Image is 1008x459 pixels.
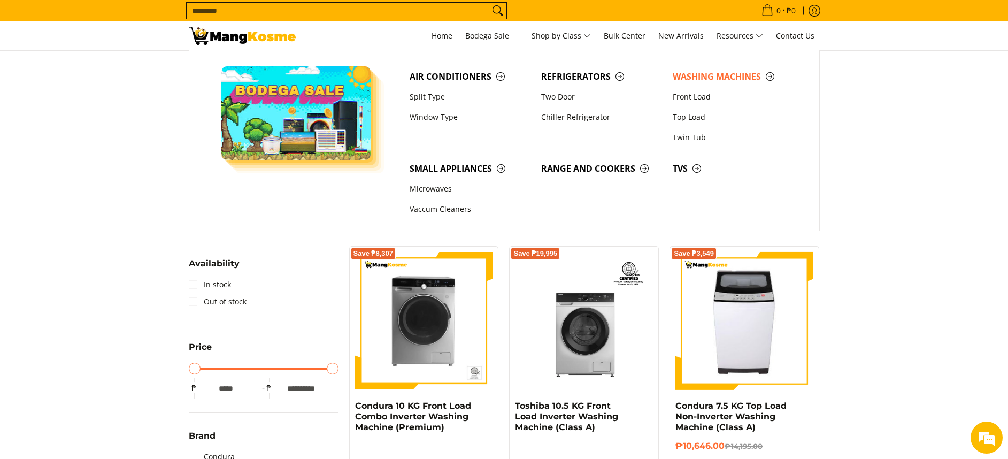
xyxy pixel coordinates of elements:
a: Bulk Center [598,21,651,50]
a: Contact Us [771,21,820,50]
a: Twin Tub [667,127,799,148]
img: Bodega Sale [221,66,371,160]
a: Home [426,21,458,50]
a: TVs [667,158,799,179]
span: Home [432,30,452,41]
img: Condura 10 KG Front Load Combo Inverter Washing Machine (Premium) [355,252,493,390]
span: Refrigerators [541,70,662,83]
a: Chiller Refrigerator [536,107,667,127]
span: Shop by Class [532,29,591,43]
img: Toshiba 10.5 KG Front Load Inverter Washing Machine (Class A) [515,252,653,390]
span: ₱0 [785,7,797,14]
a: Out of stock [189,293,247,310]
span: • [758,5,799,17]
span: Save ₱8,307 [353,250,394,257]
del: ₱14,195.00 [725,442,763,450]
span: Price [189,343,212,351]
span: Save ₱3,549 [674,250,714,257]
summary: Open [189,259,240,276]
span: ₱ [189,382,199,393]
a: Range and Cookers [536,158,667,179]
a: Refrigerators [536,66,667,87]
span: ₱ [264,382,274,393]
a: Vaccum Cleaners [404,200,536,220]
img: Washing Machines l Mang Kosme: Home Appliances Warehouse Sale Partner [189,27,296,45]
span: Contact Us [776,30,814,41]
a: Two Door [536,87,667,107]
button: Search [489,3,506,19]
span: TVs [673,162,794,175]
span: Washing Machines [673,70,794,83]
a: Resources [711,21,768,50]
span: Bodega Sale [465,29,519,43]
a: Front Load [667,87,799,107]
a: New Arrivals [653,21,709,50]
span: Brand [189,432,216,440]
a: Toshiba 10.5 KG Front Load Inverter Washing Machine (Class A) [515,401,618,432]
nav: Main Menu [306,21,820,50]
a: Condura 10 KG Front Load Combo Inverter Washing Machine (Premium) [355,401,471,432]
a: In stock [189,276,231,293]
span: 0 [775,7,782,14]
a: Split Type [404,87,536,107]
span: Bulk Center [604,30,645,41]
span: Air Conditioners [410,70,530,83]
span: Resources [717,29,763,43]
a: Microwaves [404,179,536,200]
span: Availability [189,259,240,268]
a: Washing Machines [667,66,799,87]
a: Window Type [404,107,536,127]
span: Save ₱19,995 [513,250,557,257]
a: Shop by Class [526,21,596,50]
span: Range and Cookers [541,162,662,175]
h6: ₱10,646.00 [675,441,813,452]
summary: Open [189,432,216,448]
summary: Open [189,343,212,359]
span: Small Appliances [410,162,530,175]
a: Bodega Sale [460,21,524,50]
a: Small Appliances [404,158,536,179]
span: New Arrivals [658,30,704,41]
a: Condura 7.5 KG Top Load Non-Inverter Washing Machine (Class A) [675,401,787,432]
a: Air Conditioners [404,66,536,87]
a: Top Load [667,107,799,127]
img: condura-7.5kg-topload-non-inverter-washing-machine-class-c-full-view-mang-kosme [680,252,810,390]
